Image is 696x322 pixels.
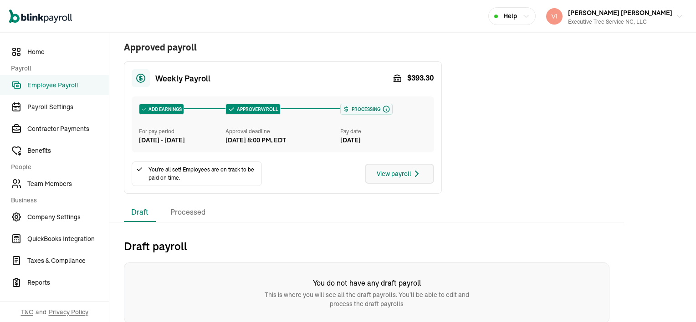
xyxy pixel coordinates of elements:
[9,3,72,30] nav: Global
[27,124,109,134] span: Contractor Payments
[365,164,434,184] button: View payroll
[650,278,696,322] iframe: Chat Widget
[488,7,536,25] button: Help
[139,104,184,114] div: ADD EARNINGS
[27,278,109,287] span: Reports
[225,127,337,136] div: Approval deadline
[27,256,109,266] span: Taxes & Compliance
[27,212,109,222] span: Company Settings
[163,203,213,222] li: Processed
[377,168,422,179] div: View payroll
[11,196,103,205] span: Business
[340,136,427,145] div: [DATE]
[21,307,33,317] span: T&C
[235,106,278,113] span: APPROVE PAYROLL
[124,203,156,222] li: Draft
[139,127,225,136] div: For pay period
[350,106,380,113] span: Processing
[27,234,109,244] span: QuickBooks Integration
[11,64,103,73] span: Payroll
[124,40,442,54] h1: Approved payroll
[340,127,427,136] div: Pay date
[257,277,476,288] h6: You do not have any draft payroll
[568,18,672,26] div: Executive Tree Service NC, LLC
[155,72,210,85] span: Weekly Payroll
[542,5,687,28] button: [PERSON_NAME] [PERSON_NAME]Executive Tree Service NC, LLC
[27,146,109,156] span: Benefits
[257,290,476,308] p: This is where you will see all the draft payrolls. You’ll be able to edit and process the draft p...
[27,80,109,90] span: Employee Payroll
[49,307,88,317] span: Privacy Policy
[139,136,225,145] div: [DATE] - [DATE]
[568,9,672,17] span: [PERSON_NAME] [PERSON_NAME]
[225,136,286,145] div: [DATE] 8:00 PM, EDT
[124,239,609,253] h2: Draft payroll
[148,166,258,182] span: You're all set! Employees are on track to be paid on time.
[503,11,517,21] span: Help
[27,179,109,189] span: Team Members
[11,162,103,172] span: People
[407,73,434,84] span: $ 393.30
[27,102,109,112] span: Payroll Settings
[27,47,109,57] span: Home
